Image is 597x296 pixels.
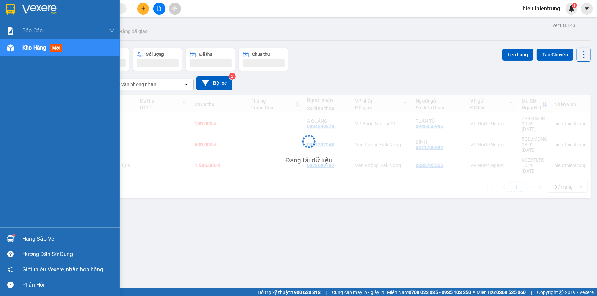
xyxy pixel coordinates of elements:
[22,265,103,274] span: Giới thiệu Vexere, nhận hoa hồng
[502,49,533,61] button: Lên hàng
[172,6,177,11] span: aim
[109,28,115,33] span: down
[6,4,15,15] img: logo-vxr
[408,290,471,295] strong: 0708 023 035 - 0935 103 250
[146,52,164,57] div: Số lượng
[141,6,146,11] span: plus
[27,5,62,47] b: Nhà xe Thiên Trung
[153,3,165,15] button: file-add
[7,251,14,257] span: question-circle
[137,3,149,15] button: plus
[581,3,593,15] button: caret-down
[36,49,165,113] h2: VP Nhận: Văn Phòng Đăk Nông
[22,280,115,290] div: Phản hồi
[473,291,475,294] span: ⚪️
[22,249,115,259] div: Hướng dẫn sử dụng
[186,48,235,71] button: Đã thu
[229,73,236,80] sup: 2
[22,234,115,244] div: Hàng sắp về
[332,288,385,296] span: Cung cấp máy in - giấy in:
[572,3,577,8] sup: 1
[7,266,14,273] span: notification
[291,290,321,295] strong: 1900 633 818
[553,22,575,29] div: ver 1.8.143
[584,5,590,12] span: caret-down
[477,288,526,296] span: Miền Bắc
[537,49,573,61] button: Tạo Chuyến
[559,290,564,295] span: copyright
[7,44,14,52] img: warehouse-icon
[7,282,14,288] span: message
[258,288,321,296] span: Hỗ trợ kỹ thuật:
[285,155,332,165] div: Đang tải dữ liệu
[573,3,576,8] span: 1
[22,44,46,51] span: Kho hàng
[531,288,532,296] span: |
[496,290,526,295] strong: 0369 525 060
[13,234,15,236] sup: 1
[4,49,55,60] h2: T82V3EWQ
[252,52,270,57] div: Chưa thu
[569,5,575,12] img: icon-new-feature
[114,23,153,40] button: Hàng đã giao
[157,6,161,11] span: file-add
[133,48,182,71] button: Số lượng
[184,82,189,87] svg: open
[50,44,62,52] span: mới
[91,5,165,17] b: [DOMAIN_NAME]
[7,235,14,242] img: warehouse-icon
[517,4,566,13] span: hieu.thientrung
[22,26,43,35] span: Báo cáo
[196,76,232,90] button: Bộ lọc
[169,3,181,15] button: aim
[4,10,24,44] img: logo.jpg
[109,81,156,88] div: Chọn văn phòng nhận
[7,27,14,35] img: solution-icon
[326,288,327,296] span: |
[239,48,288,71] button: Chưa thu
[199,52,212,57] div: Đã thu
[387,288,471,296] span: Miền Nam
